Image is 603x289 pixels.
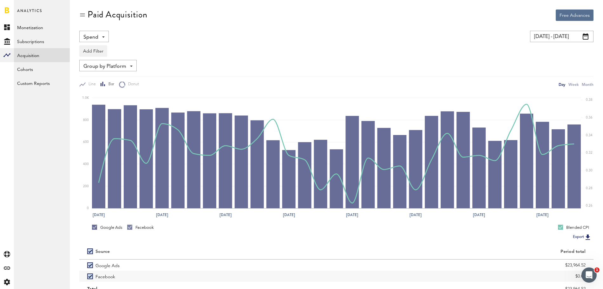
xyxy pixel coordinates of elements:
text: [DATE] [536,212,548,218]
span: Support [13,4,36,10]
div: Period total [344,249,586,254]
span: Analytics [17,7,42,20]
text: [DATE] [283,212,295,218]
a: Subscriptions [14,34,70,48]
div: Week [568,81,579,88]
div: Source [95,249,110,254]
a: Cohorts [14,62,70,76]
span: Group by Platform [83,61,126,72]
text: [DATE] [410,212,422,218]
text: 0.34 [586,134,593,137]
text: 0 [87,207,89,210]
span: Google Ads [95,260,120,271]
span: Bar [106,82,114,87]
span: Donut [125,82,139,87]
span: Line [86,82,96,87]
text: 0.32 [586,151,593,154]
text: 0.28 [586,187,593,190]
text: 600 [83,140,89,144]
div: Blended CPI [558,225,589,230]
div: Month [582,81,593,88]
text: [DATE] [156,212,168,218]
iframe: Intercom live chat [581,267,597,283]
button: Free Advances [556,10,593,21]
text: [DATE] [93,212,105,218]
a: Monetization [14,20,70,34]
button: Export [571,233,593,241]
text: 0.36 [586,116,593,119]
text: 0.30 [586,169,593,172]
text: 200 [83,185,89,188]
button: Add Filter [79,45,107,57]
div: $0.00 [344,272,586,281]
div: Day [559,81,565,88]
div: Paid Acquisition [88,10,147,20]
text: 0.38 [586,98,593,101]
span: 1 [594,267,600,273]
a: Custom Reports [14,76,70,90]
text: 0.26 [586,204,593,207]
span: Facebook [95,271,115,282]
text: 800 [83,119,89,122]
text: 400 [83,163,89,166]
text: 1.0K [82,96,89,100]
img: Export [584,233,592,241]
text: [DATE] [220,212,232,218]
a: Acquisition [14,48,70,62]
div: Google Ads [92,225,122,230]
text: [DATE] [346,212,358,218]
div: $23,964.52 [344,260,586,270]
span: Spend [83,32,98,43]
div: Facebook [127,225,154,230]
text: [DATE] [473,212,485,218]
